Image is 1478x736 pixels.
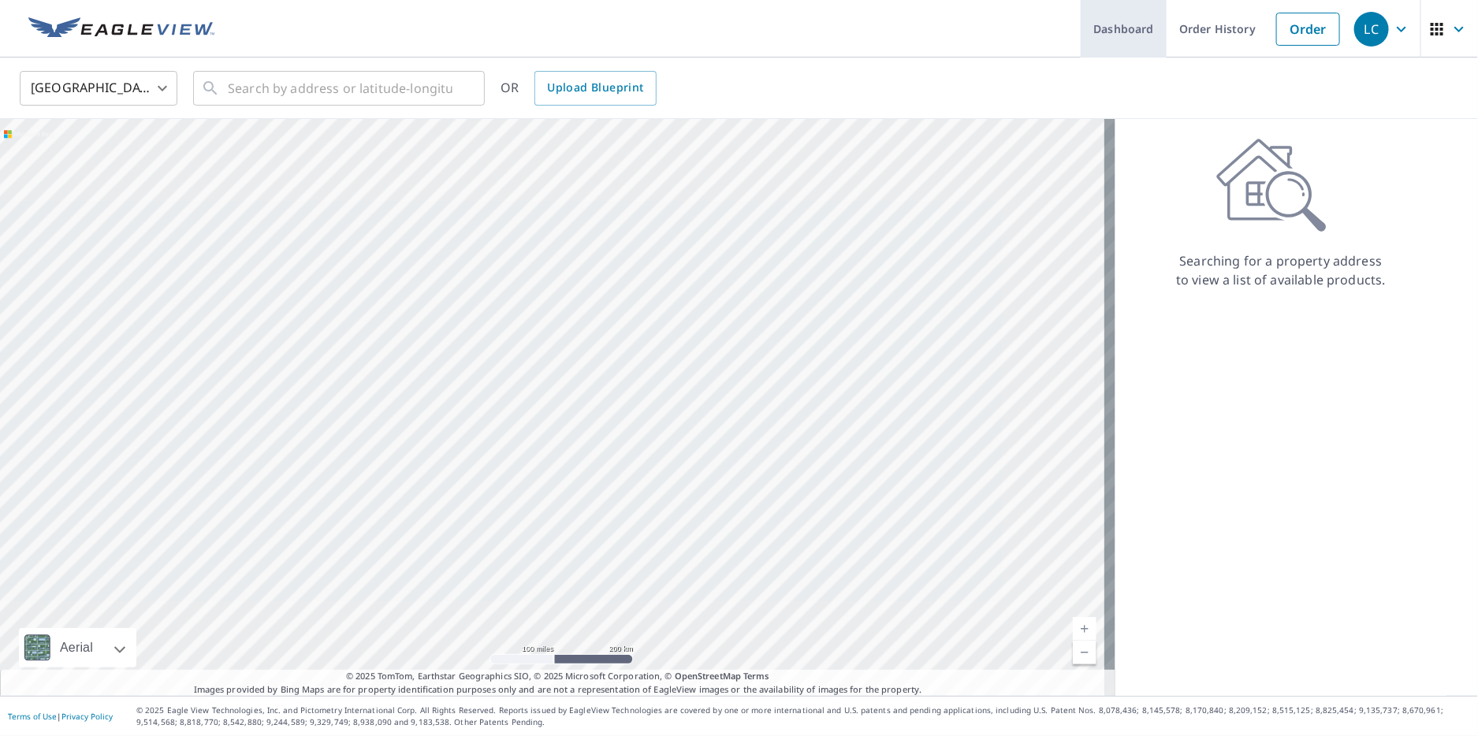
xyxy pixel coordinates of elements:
[8,711,57,722] a: Terms of Use
[61,711,113,722] a: Privacy Policy
[1354,12,1389,46] div: LC
[1175,251,1387,289] p: Searching for a property address to view a list of available products.
[136,704,1470,728] p: © 2025 Eagle View Technologies, Inc. and Pictometry International Corp. All Rights Reserved. Repo...
[228,66,452,110] input: Search by address or latitude-longitude
[675,670,741,682] a: OpenStreetMap
[1276,13,1340,46] a: Order
[28,17,214,41] img: EV Logo
[20,66,177,110] div: [GEOGRAPHIC_DATA]
[547,78,643,98] span: Upload Blueprint
[8,712,113,721] p: |
[534,71,656,106] a: Upload Blueprint
[1073,617,1096,641] a: Current Level 6, Zoom In
[346,670,769,683] span: © 2025 TomTom, Earthstar Geographics SIO, © 2025 Microsoft Corporation, ©
[1073,641,1096,664] a: Current Level 6, Zoom Out
[743,670,769,682] a: Terms
[501,71,657,106] div: OR
[55,628,98,667] div: Aerial
[19,628,136,667] div: Aerial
